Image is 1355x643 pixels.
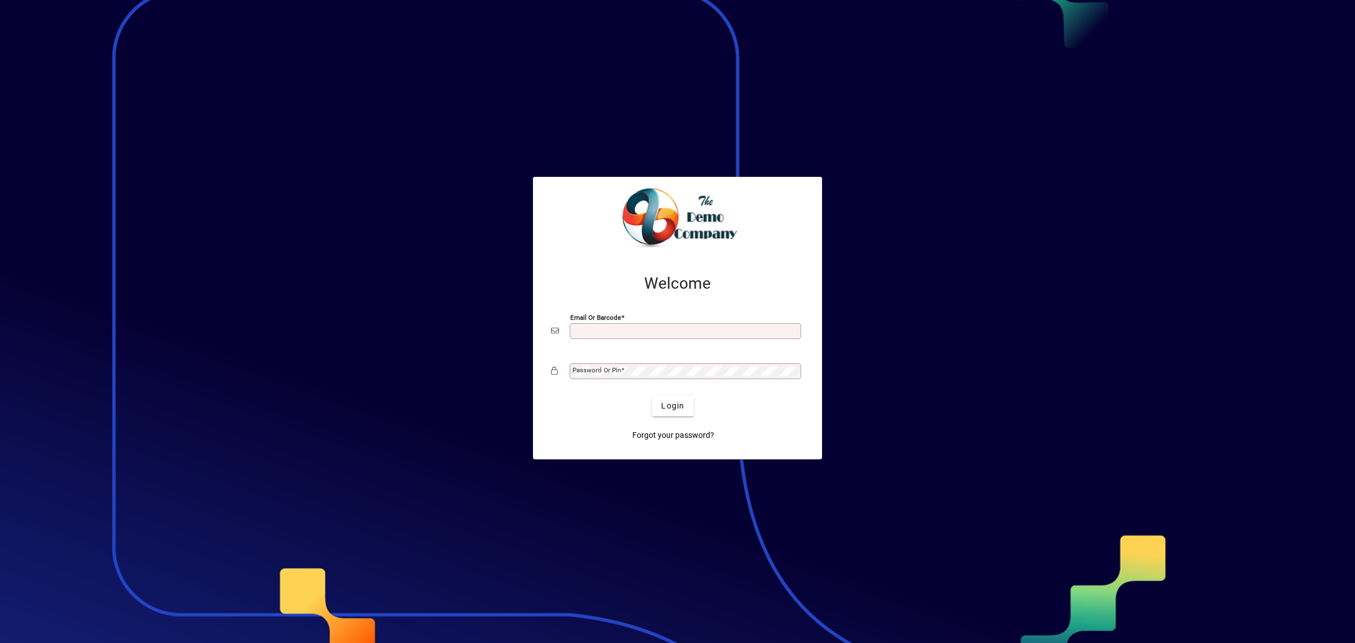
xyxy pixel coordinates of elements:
[661,400,684,412] span: Login
[632,429,714,441] span: Forgot your password?
[572,366,621,374] mat-label: Password or Pin
[628,425,719,446] a: Forgot your password?
[551,274,804,293] h2: Welcome
[652,396,693,416] button: Login
[570,313,621,321] mat-label: Email or Barcode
